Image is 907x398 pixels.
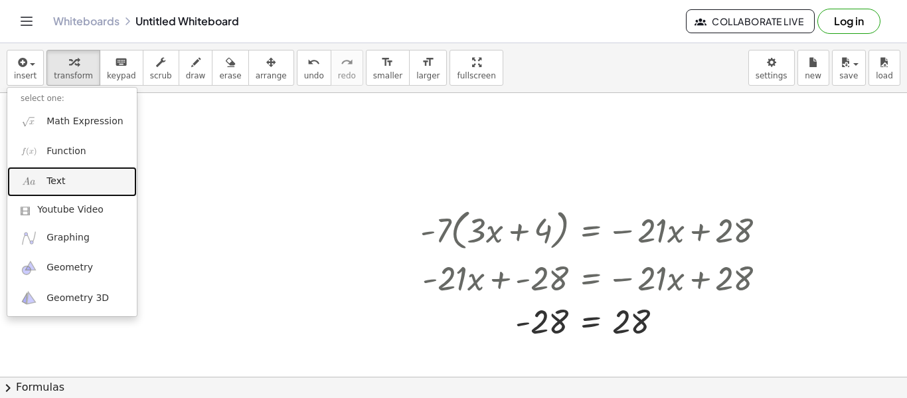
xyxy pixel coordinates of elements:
[7,253,137,283] a: Geometry
[150,71,172,80] span: scrub
[373,71,402,80] span: smaller
[876,71,893,80] span: load
[37,203,104,217] span: Youtube Video
[297,50,331,86] button: undoundo
[46,231,90,245] span: Graphing
[46,115,123,128] span: Math Expression
[422,54,434,70] i: format_size
[46,50,100,86] button: transform
[7,91,137,106] li: select one:
[46,145,86,158] span: Function
[450,50,503,86] button: fullscreen
[21,230,37,247] img: ggb-graphing.svg
[416,71,440,80] span: larger
[868,50,900,86] button: load
[100,50,143,86] button: keyboardkeypad
[16,11,37,32] button: Toggle navigation
[7,197,137,223] a: Youtube Video
[256,71,287,80] span: arrange
[817,9,880,34] button: Log in
[457,71,495,80] span: fullscreen
[304,71,324,80] span: undo
[7,106,137,136] a: Math Expression
[7,167,137,197] a: Text
[366,50,410,86] button: format_sizesmaller
[7,50,44,86] button: insert
[21,173,37,190] img: Aa.png
[21,113,37,130] img: sqrt_x.png
[7,283,137,313] a: Geometry 3D
[248,50,294,86] button: arrange
[46,292,109,305] span: Geometry 3D
[686,9,815,33] button: Collaborate Live
[341,54,353,70] i: redo
[748,50,795,86] button: settings
[756,71,787,80] span: settings
[46,261,93,274] span: Geometry
[54,71,93,80] span: transform
[409,50,447,86] button: format_sizelarger
[307,54,320,70] i: undo
[21,143,37,159] img: f_x.png
[839,71,858,80] span: save
[21,290,37,306] img: ggb-3d.svg
[832,50,866,86] button: save
[107,71,136,80] span: keypad
[805,71,821,80] span: new
[7,136,137,166] a: Function
[186,71,206,80] span: draw
[53,15,120,28] a: Whiteboards
[219,71,241,80] span: erase
[143,50,179,86] button: scrub
[797,50,829,86] button: new
[115,54,127,70] i: keyboard
[14,71,37,80] span: insert
[331,50,363,86] button: redoredo
[46,175,65,188] span: Text
[21,260,37,276] img: ggb-geometry.svg
[179,50,213,86] button: draw
[697,15,803,27] span: Collaborate Live
[338,71,356,80] span: redo
[212,50,248,86] button: erase
[7,223,137,253] a: Graphing
[381,54,394,70] i: format_size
